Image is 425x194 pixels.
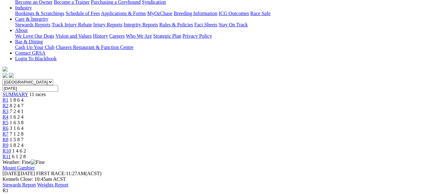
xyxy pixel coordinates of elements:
[10,97,24,103] span: 1 8 6 4
[9,73,14,78] img: twitter.svg
[15,45,422,50] div: Bar & Dining
[3,103,8,108] a: R2
[10,126,24,131] span: 3 1 6 4
[109,33,125,39] a: Careers
[56,45,133,50] a: Chasers Restaurant & Function Centre
[12,154,26,159] span: 6 1 2 8
[10,143,24,148] span: 1 8 2 4
[3,92,28,97] a: SUMMARY
[3,171,19,176] span: [DATE]
[3,148,11,154] a: R10
[182,33,212,39] a: Privacy Policy
[15,50,45,56] a: Contact GRSA
[15,39,43,44] a: Bar & Dining
[52,22,92,27] a: Track Injury Rebate
[126,33,152,39] a: Who We Are
[36,171,102,176] span: 11:27AM(ACST)
[3,120,8,125] a: R5
[93,33,108,39] a: History
[10,131,24,137] span: 7 1 2 8
[3,171,35,176] span: [DATE]
[3,67,8,72] img: logo-grsa-white.png
[65,11,100,16] a: Schedule of Fees
[3,176,422,182] div: Kennels Close: 10:45am ACST
[250,11,270,16] a: Race Safe
[3,109,8,114] a: R3
[10,103,24,108] span: 8 2 4 7
[10,120,24,125] span: 1 6 3 8
[3,143,8,148] a: R9
[174,11,217,16] a: Breeding Information
[15,28,28,33] a: About
[219,22,248,27] a: Stay On Track
[15,16,48,22] a: Care & Integrity
[3,131,8,137] a: R7
[3,188,8,193] span: R1
[194,22,217,27] a: Fact Sheets
[15,45,54,50] a: Cash Up Your Club
[147,11,172,16] a: MyOzChase
[3,137,8,142] a: R8
[3,126,8,131] a: R6
[10,109,24,114] span: 7 2 4 1
[3,159,45,165] span: Weather: Fine
[15,11,64,16] a: Bookings & Scratchings
[36,171,66,176] span: FIRST RACE:
[15,5,32,10] a: Industry
[15,33,422,39] div: About
[153,33,181,39] a: Strategic Plan
[3,97,8,103] a: R1
[3,114,8,120] a: R4
[10,137,24,142] span: 1 5 8 7
[15,22,422,28] div: Care & Integrity
[219,11,249,16] a: ICG Outcomes
[15,22,50,27] a: Stewards Reports
[3,85,58,92] input: Select date
[15,11,422,16] div: Industry
[31,159,45,165] img: Fine
[55,33,92,39] a: Vision and Values
[93,22,122,27] a: Injury Reports
[12,148,26,154] span: 1 4 6 2
[15,33,54,39] a: We Love Our Dogs
[101,11,146,16] a: Applications & Forms
[3,182,36,187] a: Stewards Report
[159,22,193,27] a: Rules & Policies
[10,114,24,120] span: 1 6 2 4
[124,22,158,27] a: Integrity Reports
[29,92,46,97] span: 11 races
[3,154,11,159] a: R11
[15,56,57,61] a: Login To Blackbook
[3,73,8,78] img: facebook.svg
[3,165,35,170] a: Mount Gambier
[37,182,69,187] a: Weights Report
